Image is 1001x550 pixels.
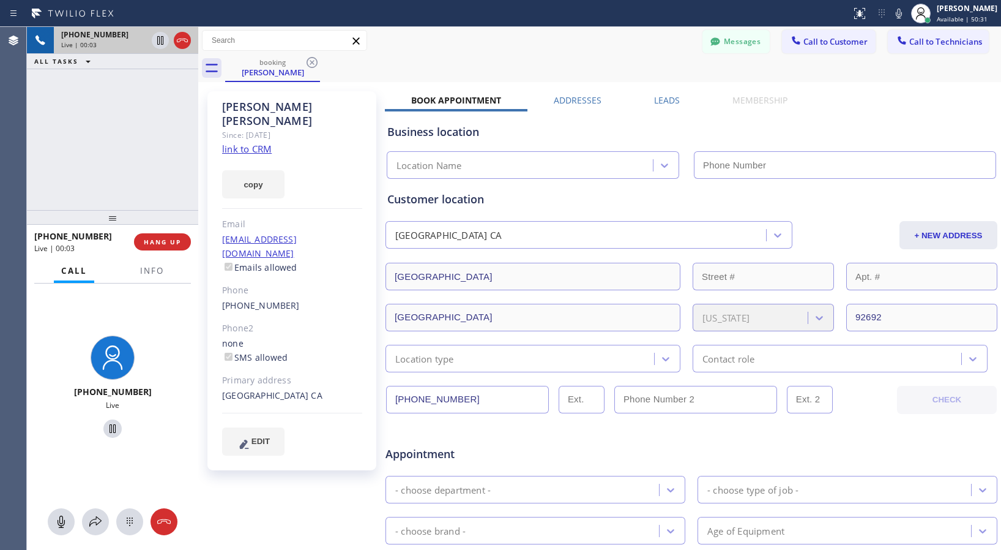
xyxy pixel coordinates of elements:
button: Call [54,259,94,283]
span: Info [140,265,164,276]
button: Hold Customer [103,420,122,438]
span: Available | 50:31 [937,15,988,23]
button: Hold Customer [152,32,169,49]
div: none [222,337,362,365]
span: Live | 00:03 [34,243,75,254]
span: ALL TASKS [34,57,78,66]
button: EDIT [222,428,285,456]
button: ALL TASKS [27,54,103,69]
div: [PERSON_NAME] [226,67,319,78]
span: [PHONE_NUMBER] [74,386,152,397]
span: [PHONE_NUMBER] [34,230,112,242]
input: ZIP [846,304,997,331]
div: [PERSON_NAME] [937,3,997,13]
label: Membership [732,94,787,106]
label: Book Appointment [411,94,501,106]
button: Open dialpad [116,508,143,535]
div: Age of Equipment [707,524,784,538]
div: Customer location [387,191,995,208]
div: Phone2 [222,322,362,336]
span: Live | 00:03 [61,40,97,49]
div: [PERSON_NAME] [PERSON_NAME] [222,100,362,128]
button: Mute [890,5,907,22]
button: CHECK [897,386,997,414]
div: Phone [222,284,362,298]
button: + NEW ADDRESS [899,221,997,249]
div: Location type [395,352,454,366]
label: Addresses [554,94,601,106]
span: [PHONE_NUMBER] [61,29,128,40]
div: booking [226,58,319,67]
input: Ext. 2 [787,386,833,413]
button: Open directory [82,508,109,535]
div: - choose department - [395,483,491,497]
input: Address [385,263,680,290]
a: [EMAIL_ADDRESS][DOMAIN_NAME] [222,233,297,259]
button: Hang up [151,508,177,535]
input: City [385,304,680,331]
button: HANG UP [134,233,191,251]
span: EDIT [251,437,270,446]
button: Hang up [174,32,191,49]
div: Primary address [222,374,362,388]
input: Phone Number [386,386,549,413]
span: Call [61,265,87,276]
button: Messages [702,30,770,53]
input: Apt. # [846,263,997,290]
a: link to CRM [222,143,272,155]
label: SMS allowed [222,352,288,363]
label: Leads [654,94,680,106]
div: Contact role [702,352,754,366]
div: Email [222,217,362,232]
div: [GEOGRAPHIC_DATA] CA [222,389,362,403]
span: Call to Technicians [909,36,982,47]
input: Phone Number 2 [614,386,777,413]
input: Ext. [559,386,605,413]
button: Call to Technicians [888,30,989,53]
div: - choose brand - [395,524,466,538]
input: Search [203,31,367,50]
span: Appointment [385,446,588,462]
label: Emails allowed [222,262,297,273]
div: Since: [DATE] [222,128,362,142]
input: SMS allowed [225,353,233,361]
div: - choose type of job - [707,483,798,497]
input: Emails allowed [225,263,233,271]
input: Street # [693,263,834,290]
div: Business location [387,124,995,140]
span: Live [106,400,119,410]
button: Mute [48,508,75,535]
span: Call to Customer [803,36,868,47]
div: [GEOGRAPHIC_DATA] CA [395,228,502,243]
div: Eric Willens [226,55,319,81]
button: Call to Customer [782,30,876,53]
div: Location Name [396,159,462,173]
input: Phone Number [694,151,996,179]
span: HANG UP [144,238,181,246]
a: [PHONE_NUMBER] [222,299,300,311]
button: copy [222,170,285,198]
button: Info [133,259,171,283]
